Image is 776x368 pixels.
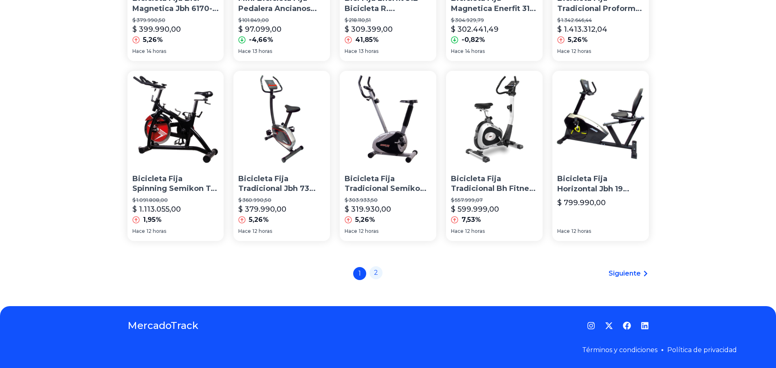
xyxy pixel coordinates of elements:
span: 12 horas [465,228,485,234]
p: $ 557.999,07 [451,197,538,204]
a: LinkedIn [641,322,649,330]
a: Política de privacidad [667,346,737,354]
p: Bicicleta Fija Tradicional Semikon Te-2462hp Plata [345,174,431,194]
img: Bicicleta Fija Tradicional Semikon Te-2462hp Plata [340,71,436,167]
span: Hace [238,48,251,55]
p: $ 304.929,79 [451,17,538,24]
a: Bicicleta Fija Tradicional Semikon Te-2462hp PlataBicicleta Fija Tradicional Semikon Te-2462hp Pl... [340,71,436,241]
a: 2 [369,266,383,279]
p: $ 97.099,00 [238,24,281,35]
span: 12 horas [253,228,272,234]
span: 12 horas [147,228,166,234]
p: Bicicleta Fija Horizontal Jbh 19 Negra [557,174,644,194]
span: Hace [557,228,570,234]
span: 14 horas [465,48,485,55]
span: Hace [557,48,570,55]
p: $ 799.990,00 [557,197,606,208]
span: Hace [132,48,145,55]
span: Hace [451,48,464,55]
p: $ 399.990,00 [132,24,181,35]
img: Bicicleta Fija Horizontal Jbh 19 Negra [552,71,649,167]
p: $ 303.933,50 [345,197,431,204]
span: Hace [238,228,251,234]
span: Hace [451,228,464,234]
a: Instagram [587,322,595,330]
a: Siguiente [609,269,649,278]
p: $ 1.413.312,04 [557,24,607,35]
p: 5,26% [568,35,588,45]
p: 1,95% [143,215,162,225]
p: $ 309.399,00 [345,24,393,35]
p: $ 1.113.055,00 [132,204,181,215]
img: Bicicleta Fija Spinning Semikon Te-944 Negra [128,71,224,167]
p: Bicicleta Fija Tradicional Bh Fitness Artic H674b Plata Y Negra [451,174,538,194]
p: $ 218.110,51 [345,17,431,24]
span: 12 horas [359,228,378,234]
span: Hace [345,228,357,234]
p: 7,53% [462,215,481,225]
a: Términos y condiciones [582,346,657,354]
p: $ 1.091.808,00 [132,197,219,204]
span: Siguiente [609,269,641,278]
p: $ 360.990,50 [238,197,325,204]
p: $ 599.999,00 [451,204,499,215]
p: Bicicleta Fija Tradicional Jbh 73 Gris Oscuro [238,174,325,194]
p: $ 319.930,00 [345,204,391,215]
a: Bicicleta Fija Horizontal Jbh 19 NegraBicicleta Fija Horizontal Jbh 19 Negra$ 799.990,00Hace12 horas [552,71,649,241]
span: 13 horas [359,48,378,55]
p: -4,66% [249,35,273,45]
p: $ 379.990,00 [238,204,286,215]
span: Hace [345,48,357,55]
img: Bicicleta Fija Tradicional Jbh 73 Gris Oscuro [233,71,330,167]
p: $ 1.342.646,44 [557,17,644,24]
p: $ 379.990,50 [132,17,219,24]
p: $ 101.849,00 [238,17,325,24]
a: Facebook [623,322,631,330]
span: 12 horas [572,228,591,234]
p: $ 302.441,49 [451,24,499,35]
p: Bicicleta Fija Spinning Semikon Te-944 Negra [132,174,219,194]
a: MercadoTrack [128,319,198,332]
p: -0,82% [462,35,485,45]
p: 5,26% [143,35,163,45]
span: 13 horas [253,48,272,55]
span: Hace [132,228,145,234]
p: 5,26% [249,215,269,225]
img: Bicicleta Fija Tradicional Bh Fitness Artic H674b Plata Y Negra [446,71,543,167]
a: Twitter [605,322,613,330]
span: 12 horas [572,48,591,55]
a: Bicicleta Fija Tradicional Bh Fitness Artic H674b Plata Y NegraBicicleta Fija Tradicional Bh Fitn... [446,71,543,241]
p: 41,85% [355,35,379,45]
a: Bicicleta Fija Tradicional Jbh 73 Gris OscuroBicicleta Fija Tradicional Jbh 73 Gris Oscuro$ 360.9... [233,71,330,241]
span: 14 horas [147,48,166,55]
a: Bicicleta Fija Spinning Semikon Te-944 NegraBicicleta Fija Spinning Semikon Te-944 Negra$ 1.091.8... [128,71,224,241]
p: 5,26% [355,215,375,225]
